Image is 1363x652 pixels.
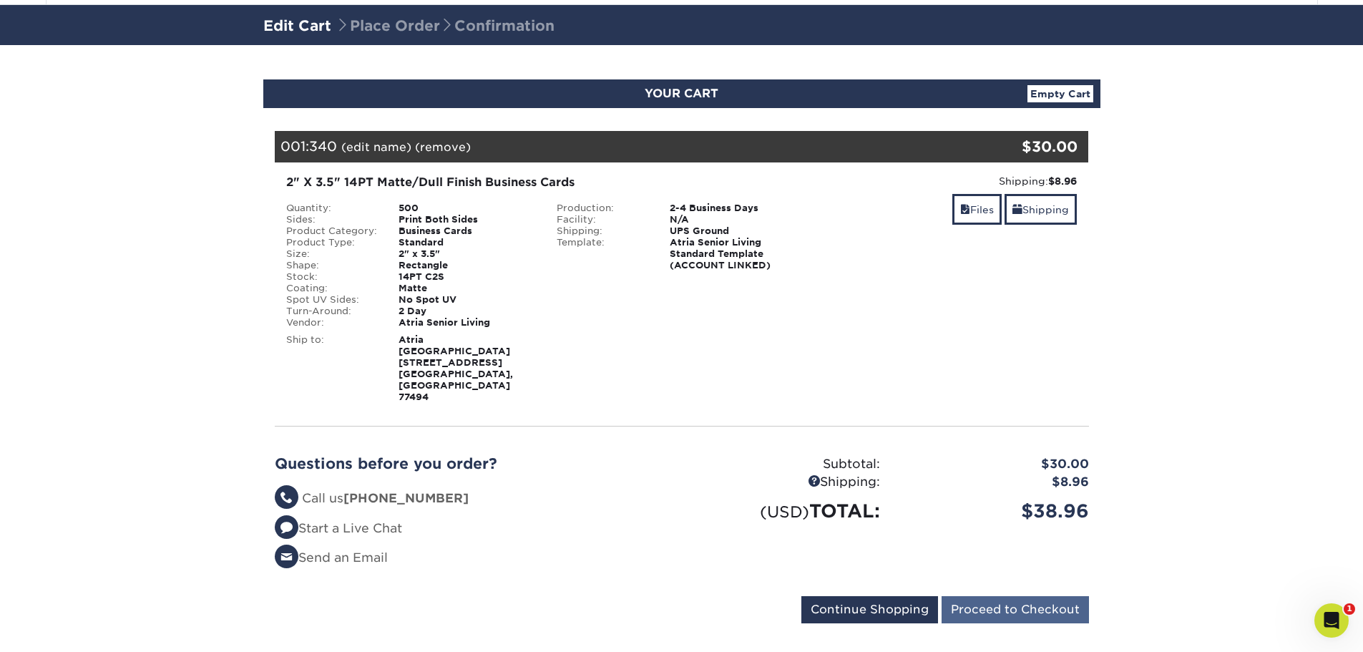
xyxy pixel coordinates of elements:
[275,550,388,565] a: Send an Email
[388,237,546,248] div: Standard
[1005,194,1077,225] a: Shipping
[388,317,546,329] div: Atria Senior Living
[952,194,1002,225] a: Files
[341,140,411,154] a: (edit name)
[275,237,389,248] div: Product Type:
[343,491,469,505] strong: [PHONE_NUMBER]
[275,317,389,329] div: Vendor:
[682,473,891,492] div: Shipping:
[388,214,546,225] div: Print Both Sides
[1344,603,1355,615] span: 1
[1314,603,1349,638] iframe: Intercom live chat
[275,271,389,283] div: Stock:
[275,334,389,403] div: Ship to:
[891,455,1100,474] div: $30.00
[336,17,555,34] span: Place Order Confirmation
[388,248,546,260] div: 2" x 3.5"
[388,203,546,214] div: 500
[891,473,1100,492] div: $8.96
[275,214,389,225] div: Sides:
[275,521,402,535] a: Start a Live Chat
[309,138,337,154] span: 340
[275,225,389,237] div: Product Category:
[891,497,1100,525] div: $38.96
[4,608,122,647] iframe: Google Customer Reviews
[399,334,513,402] strong: Atria [GEOGRAPHIC_DATA] [STREET_ADDRESS] [GEOGRAPHIC_DATA], [GEOGRAPHIC_DATA] 77494
[275,283,389,294] div: Coating:
[275,131,953,162] div: 001:
[275,203,389,214] div: Quantity:
[263,17,331,34] a: Edit Cart
[275,455,671,472] h2: Questions before you order?
[1048,175,1077,187] strong: $8.96
[388,294,546,306] div: No Spot UV
[275,260,389,271] div: Shape:
[645,87,718,100] span: YOUR CART
[1027,85,1093,102] a: Empty Cart
[960,204,970,215] span: files
[828,174,1078,188] div: Shipping:
[415,140,471,154] a: (remove)
[275,490,671,508] li: Call us
[275,248,389,260] div: Size:
[659,214,817,225] div: N/A
[275,306,389,317] div: Turn-Around:
[760,502,809,521] small: (USD)
[546,203,659,214] div: Production:
[659,203,817,214] div: 2-4 Business Days
[659,225,817,237] div: UPS Ground
[388,283,546,294] div: Matte
[388,260,546,271] div: Rectangle
[286,174,806,191] div: 2" X 3.5" 14PT Matte/Dull Finish Business Cards
[546,214,659,225] div: Facility:
[388,306,546,317] div: 2 Day
[546,237,659,271] div: Template:
[388,271,546,283] div: 14PT C2S
[1012,204,1022,215] span: shipping
[942,596,1089,623] input: Proceed to Checkout
[388,225,546,237] div: Business Cards
[682,455,891,474] div: Subtotal:
[682,497,891,525] div: TOTAL:
[801,596,938,623] input: Continue Shopping
[546,225,659,237] div: Shipping:
[275,294,389,306] div: Spot UV Sides:
[659,237,817,271] div: Atria Senior Living Standard Template (ACCOUNT LINKED)
[953,136,1078,157] div: $30.00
